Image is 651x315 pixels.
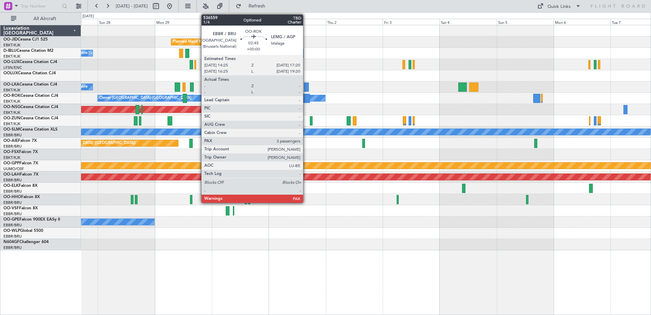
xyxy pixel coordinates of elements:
[3,172,38,177] a: OO-LAHFalcon 7X
[82,14,94,19] div: [DATE]
[3,94,20,98] span: OO-ROK
[3,37,18,42] span: OO-JID
[212,19,269,25] div: Tue 30
[173,37,252,47] div: Planned Maint Kortrijk-[GEOGRAPHIC_DATA]
[21,1,60,11] input: Trip Number
[3,54,20,59] a: EBKT/KJK
[3,49,17,53] span: D-IBLU
[3,110,20,115] a: EBKT/KJK
[3,150,38,154] a: OO-FSXFalcon 7X
[3,211,22,216] a: EBBR/BRU
[3,127,20,132] span: OO-SLM
[3,71,18,75] span: OOLUX
[98,19,155,25] div: Sun 28
[547,3,571,10] div: Quick Links
[3,189,22,194] a: EBBR/BRU
[3,240,19,244] span: N604GF
[3,127,58,132] a: OO-SLMCessna Citation XLS
[233,1,273,12] button: Refresh
[155,19,212,25] div: Mon 29
[534,1,584,12] button: Quick Links
[116,3,148,9] span: [DATE] - [DATE]
[3,161,19,165] span: OO-GPP
[3,223,22,228] a: EBBR/BRU
[3,161,38,165] a: OO-GPPFalcon 7X
[3,121,20,126] a: EBKT/KJK
[3,133,22,138] a: EBBR/BRU
[28,138,136,148] div: Planned Maint [GEOGRAPHIC_DATA] ([GEOGRAPHIC_DATA])
[3,234,22,239] a: EBBR/BRU
[3,116,58,120] a: OO-ZUNCessna Citation CJ4
[3,229,43,233] a: OO-WLPGlobal 5500
[3,155,20,160] a: EBKT/KJK
[3,139,18,143] span: OO-AIE
[3,245,22,250] a: EBBR/BRU
[3,71,56,75] a: OOLUXCessna Citation CJ4
[3,240,49,244] a: N604GFChallenger 604
[3,184,19,188] span: OO-ELK
[18,16,72,21] span: All Aircraft
[270,14,281,19] div: [DATE]
[3,150,19,154] span: OO-FSX
[554,19,610,25] div: Mon 6
[3,172,20,177] span: OO-LAH
[3,99,20,104] a: EBKT/KJK
[383,19,440,25] div: Fri 3
[7,13,74,24] button: All Aircraft
[497,19,554,25] div: Sun 5
[3,49,53,53] a: D-IBLUCessna Citation M2
[3,94,58,98] a: OO-ROKCessna Citation CJ4
[3,184,37,188] a: OO-ELKFalcon 8X
[3,229,20,233] span: OO-WLP
[3,206,19,210] span: OO-VSF
[3,200,22,205] a: EBBR/BRU
[3,88,20,93] a: EBKT/KJK
[3,37,48,42] a: OO-JIDCessna CJ1 525
[3,195,21,199] span: OO-HHO
[3,206,38,210] a: OO-VSFFalcon 8X
[3,60,57,64] a: OO-LUXCessna Citation CJ4
[326,19,383,25] div: Thu 2
[3,166,24,171] a: UUMO/OSF
[243,4,271,9] span: Refresh
[3,60,19,64] span: OO-LUX
[3,65,22,70] a: LFSN/ENC
[3,178,22,183] a: EBBR/BRU
[3,82,57,87] a: OO-LXACessna Citation CJ4
[3,195,40,199] a: OO-HHOFalcon 8X
[3,105,20,109] span: OO-NSG
[440,19,496,25] div: Sat 4
[99,93,191,103] div: Owner [GEOGRAPHIC_DATA]-[GEOGRAPHIC_DATA]
[3,144,22,149] a: EBBR/BRU
[3,217,60,222] a: OO-GPEFalcon 900EX EASy II
[3,43,20,48] a: EBKT/KJK
[3,82,19,87] span: OO-LXA
[3,217,19,222] span: OO-GPE
[3,116,20,120] span: OO-ZUN
[269,19,325,25] div: Wed 1
[3,139,37,143] a: OO-AIEFalcon 7X
[3,105,58,109] a: OO-NSGCessna Citation CJ4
